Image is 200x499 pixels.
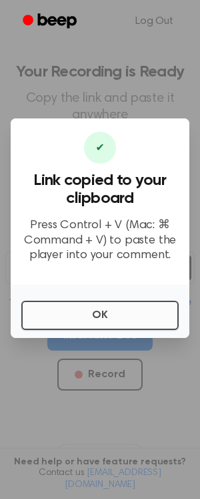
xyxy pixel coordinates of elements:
[21,172,179,208] h3: Link copied to your clipboard
[13,9,89,35] a: Beep
[84,132,116,164] div: ✔
[21,301,179,330] button: OK
[21,218,179,263] p: Press Control + V (Mac: ⌘ Command + V) to paste the player into your comment.
[122,5,187,37] a: Log Out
